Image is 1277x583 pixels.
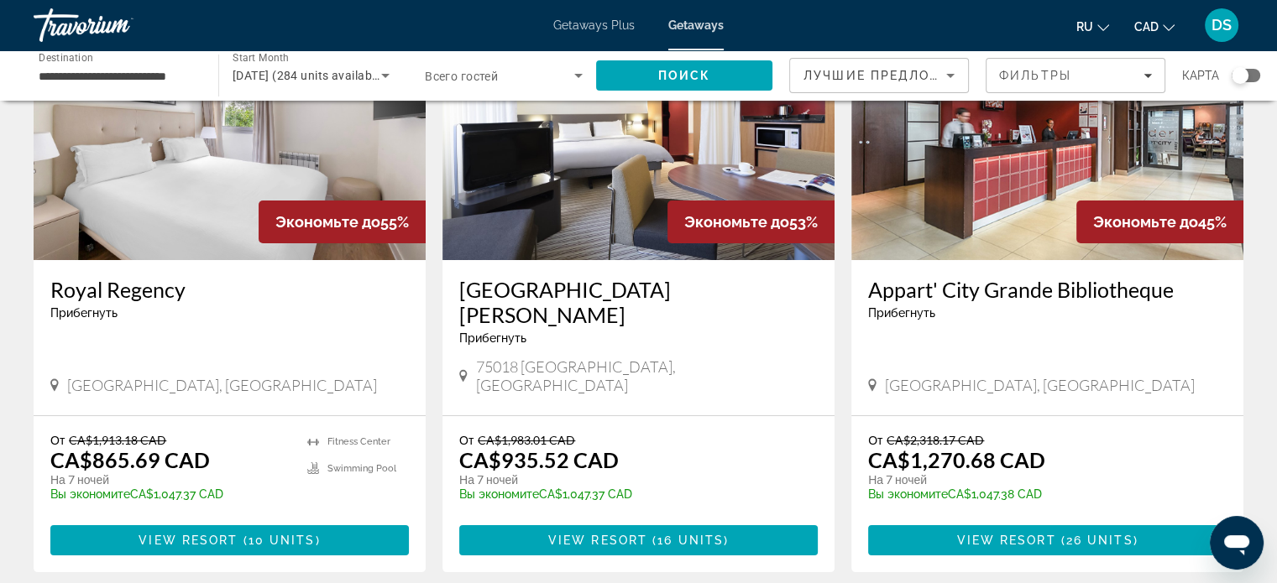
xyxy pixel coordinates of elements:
[647,534,729,547] span: ( )
[233,52,289,64] span: Start Month
[459,487,539,501] span: Вы экономите
[459,525,818,555] button: View Resort(16 units)
[1055,534,1138,547] span: ( )
[868,447,1045,472] p: CA$1,270.68 CAD
[868,487,948,501] span: Вы экономите
[1212,17,1232,34] span: DS
[50,472,290,487] p: На 7 ночей
[249,534,316,547] span: 10 units
[459,277,818,327] a: [GEOGRAPHIC_DATA][PERSON_NAME]
[67,376,377,394] span: [GEOGRAPHIC_DATA], [GEOGRAPHIC_DATA]
[459,487,801,501] p: CA$1,047.37 CAD
[1076,20,1093,34] span: ru
[658,69,711,82] span: Поиск
[668,18,724,32] a: Getaways
[238,534,320,547] span: ( )
[50,433,65,447] span: От
[956,534,1055,547] span: View Resort
[684,213,789,231] span: Экономьте до
[986,58,1165,93] button: Filters
[459,331,526,345] span: Прибегнуть
[885,376,1195,394] span: [GEOGRAPHIC_DATA], [GEOGRAPHIC_DATA]
[868,525,1227,555] button: View Resort(26 units)
[50,306,118,320] span: Прибегнуть
[999,69,1071,82] span: Фильтры
[139,534,238,547] span: View Resort
[548,534,647,547] span: View Resort
[50,447,210,472] p: CA$865.69 CAD
[1076,14,1109,39] button: Change language
[1200,8,1243,43] button: User Menu
[476,357,818,394] span: 75018 [GEOGRAPHIC_DATA], [GEOGRAPHIC_DATA]
[1210,516,1264,570] iframe: Кнопка запуска окна обмена сообщениями
[868,472,1210,487] p: На 7 ночей
[459,447,619,472] p: CA$935.52 CAD
[868,306,935,320] span: Прибегнуть
[69,433,166,447] span: CA$1,913.18 CAD
[1076,200,1243,243] div: 45%
[34,3,201,47] a: Travorium
[803,65,955,86] mat-select: Sort by
[39,66,196,86] input: Select destination
[459,472,801,487] p: На 7 ночей
[1066,534,1133,547] span: 26 units
[667,200,835,243] div: 53%
[259,200,426,243] div: 55%
[1134,14,1175,39] button: Change currency
[459,433,474,447] span: От
[868,433,882,447] span: От
[1182,64,1219,87] span: карта
[803,69,982,82] span: Лучшие предложения
[1093,213,1198,231] span: Экономьте до
[50,525,409,555] button: View Resort(10 units)
[275,213,380,231] span: Экономьте до
[39,51,93,63] span: Destination
[327,463,396,474] span: Swimming Pool
[868,277,1227,302] a: Appart' City Grande Bibliotheque
[657,534,724,547] span: 16 units
[868,487,1210,501] p: CA$1,047.38 CAD
[425,70,498,83] span: Всего гостей
[887,433,984,447] span: CA$2,318.17 CAD
[50,487,290,501] p: CA$1,047.37 CAD
[553,18,635,32] a: Getaways Plus
[1134,20,1159,34] span: CAD
[596,60,772,91] button: Search
[233,69,385,82] span: [DATE] (284 units available)
[478,433,575,447] span: CA$1,983.01 CAD
[327,436,390,447] span: Fitness Center
[50,277,409,302] a: Royal Regency
[50,487,130,501] span: Вы экономите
